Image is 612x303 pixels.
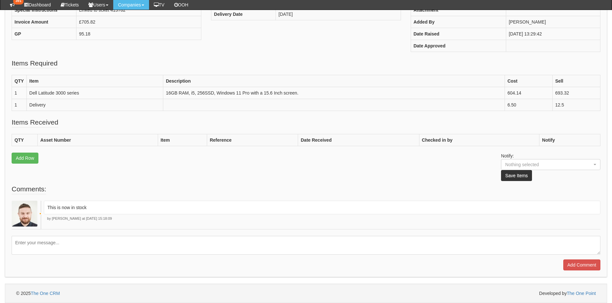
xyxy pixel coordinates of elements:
th: QTY [12,134,38,146]
button: Save Items [501,170,532,181]
th: QTY [12,75,27,87]
button: Nothing selected [501,159,600,170]
a: Add Row [12,153,38,164]
td: Dell Latitude 3000 series [26,87,163,99]
td: 95.18 [76,28,201,40]
span: Developed by [539,290,596,297]
p: by [PERSON_NAME] at [DATE] 15:18:09 [44,216,600,221]
span: © 2025 [16,291,60,296]
th: Date Received [298,134,419,146]
td: [DATE] 13:29:42 [506,28,600,40]
td: £705.82 [76,16,201,28]
p: Notify: [501,153,600,181]
td: [PERSON_NAME] [506,16,600,28]
td: 6.50 [505,99,552,111]
th: Special Instructions [12,4,76,16]
legend: Comments: [12,184,46,194]
a: The One Point [567,291,596,296]
th: Description [163,75,505,87]
td: 1 [12,87,27,99]
th: Reference [207,134,298,146]
td: 1 [12,99,27,111]
th: Date Approved [411,40,506,52]
th: Invoice Amount [12,16,76,28]
legend: Items Required [12,58,57,68]
td: Linked to ticket 413782 [76,4,201,16]
div: Nothing selected [505,161,584,168]
p: This is now in stock [47,204,597,211]
th: Item [26,75,163,87]
th: Notify [539,134,600,146]
th: Sell [552,75,600,87]
th: Checked in by [419,134,539,146]
td: 16GB RAM, i5, 256SSD, Windows 11 Pro with a 15.6 Inch screen. [163,87,505,99]
a: The One CRM [31,291,60,296]
td: [DATE] [276,8,401,20]
legend: Items Received [12,117,58,127]
th: Added By [411,16,506,28]
th: GP [12,28,76,40]
th: Item [158,134,207,146]
th: Cost [505,75,552,87]
th: Delivery Date [211,8,276,20]
th: Attachment [411,4,506,16]
td: 12.5 [552,99,600,111]
input: Add Comment [563,259,600,270]
img: Brad Guiness [12,201,37,227]
th: Date Raised [411,28,506,40]
td: 693.32 [552,87,600,99]
td: 604.14 [505,87,552,99]
th: Asset Number [38,134,158,146]
td: Delivery [26,99,163,111]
